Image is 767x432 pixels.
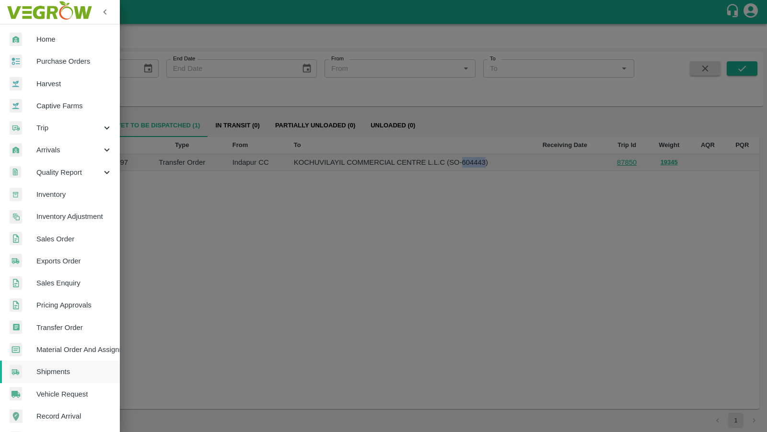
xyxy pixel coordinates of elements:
span: Material Order And Assignment [36,344,112,355]
img: whArrival [10,143,22,157]
img: shipments [10,365,22,379]
span: Sales Enquiry [36,278,112,288]
img: sales [10,232,22,246]
span: Trip [36,123,102,133]
img: delivery [10,121,22,135]
img: sales [10,276,22,290]
span: Record Arrival [36,411,112,421]
img: whArrival [10,33,22,46]
span: Harvest [36,79,112,89]
span: Inventory Adjustment [36,211,112,222]
span: Captive Farms [36,101,112,111]
img: whInventory [10,188,22,202]
span: Vehicle Request [36,389,112,399]
img: shipments [10,254,22,268]
span: Purchase Orders [36,56,112,67]
span: Exports Order [36,256,112,266]
span: Shipments [36,366,112,377]
span: Inventory [36,189,112,200]
span: Home [36,34,112,45]
img: reciept [10,55,22,68]
img: recordArrival [10,409,23,423]
img: whTransfer [10,320,22,334]
img: harvest [10,77,22,91]
span: Pricing Approvals [36,300,112,310]
span: Transfer Order [36,322,112,333]
span: Quality Report [36,167,102,178]
img: harvest [10,99,22,113]
img: vehicle [10,387,22,401]
img: qualityReport [10,166,21,178]
img: sales [10,298,22,312]
span: Arrivals [36,145,102,155]
img: inventory [10,210,22,224]
img: centralMaterial [10,343,22,357]
span: Sales Order [36,234,112,244]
